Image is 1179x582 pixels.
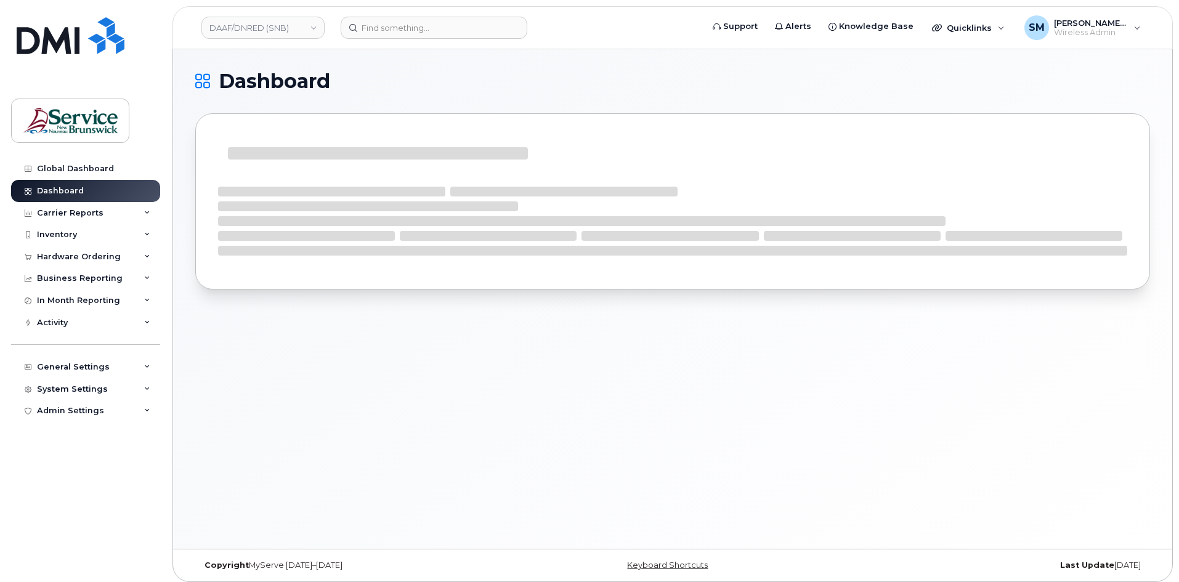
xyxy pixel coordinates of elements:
[195,560,514,570] div: MyServe [DATE]–[DATE]
[205,560,249,570] strong: Copyright
[219,72,330,91] span: Dashboard
[832,560,1150,570] div: [DATE]
[1060,560,1114,570] strong: Last Update
[627,560,708,570] a: Keyboard Shortcuts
